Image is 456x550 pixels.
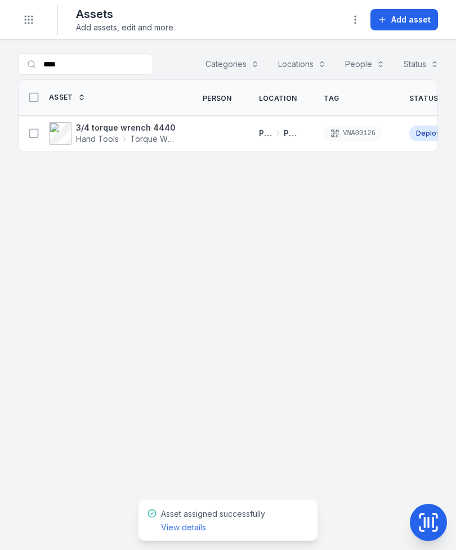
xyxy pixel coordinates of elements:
span: Status [409,94,439,103]
span: Torque Wrench [130,133,176,145]
button: Status [396,53,446,75]
h2: Assets [76,6,175,22]
div: Deployed [409,126,456,141]
a: View details [161,522,206,533]
button: Toggle navigation [18,9,39,30]
span: Picton Workshops & Bays [259,128,272,139]
span: Asset [49,93,73,102]
a: Asset [49,93,86,102]
button: Locations [271,53,333,75]
button: People [338,53,392,75]
button: Add asset [370,9,438,30]
strong: 3/4 torque wrench 4440 [76,122,176,133]
button: Categories [198,53,266,75]
span: Hand Tools [76,133,119,145]
a: 3/4 torque wrench 4440Hand ToolsTorque Wrench [49,122,176,145]
span: Tag [324,94,339,103]
span: Location [259,94,297,103]
a: Status [409,94,451,103]
div: VNA00126 [324,126,382,141]
span: Asset assigned successfully [161,509,265,532]
span: Picton - Bay 5 [284,128,297,139]
a: Picton Workshops & BaysPicton - Bay 5 [259,128,297,139]
span: Add assets, edit and more. [76,22,175,33]
span: Add asset [391,14,431,25]
span: Person [203,94,232,103]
